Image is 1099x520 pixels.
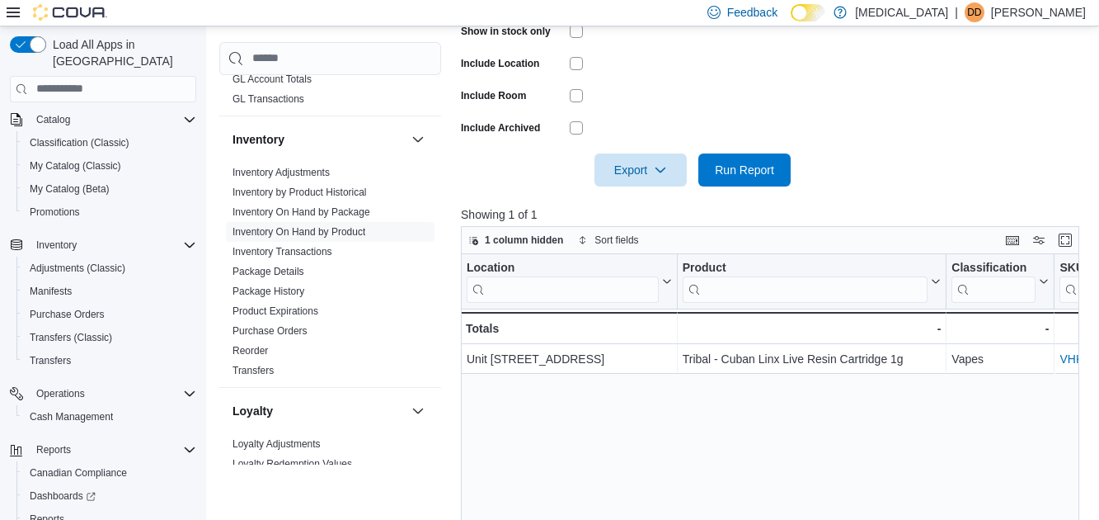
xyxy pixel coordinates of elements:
div: Product [683,260,928,276]
span: Cash Management [30,410,113,423]
div: Product [683,260,928,302]
span: Product Expirations [232,304,318,317]
button: Catalog [3,108,203,131]
span: Cash Management [23,407,196,427]
span: Loyalty Adjustments [232,437,321,450]
span: Adjustments (Classic) [23,258,196,278]
button: Inventory [232,130,405,147]
a: Purchase Orders [23,305,111,324]
div: Location [467,260,659,302]
a: Inventory Adjustments [232,166,330,177]
img: Cova [33,4,107,21]
span: Run Report [715,162,774,178]
a: Dashboards [23,486,102,506]
span: Transfers (Classic) [30,331,112,344]
button: Classification [951,260,1049,302]
span: Catalog [36,113,70,126]
div: - [683,319,942,338]
span: Inventory On Hand by Product [232,225,365,238]
a: Loyalty Redemption Values [232,457,352,469]
button: Display options [1029,230,1049,250]
a: Canadian Compliance [23,463,134,483]
span: Transfers (Classic) [23,328,196,347]
span: GL Transactions [232,92,304,105]
div: Loyalty [219,433,441,480]
span: My Catalog (Classic) [30,159,121,173]
a: Inventory On Hand by Package [232,206,370,217]
a: Loyalty Adjustments [232,437,321,449]
span: Feedback [727,4,777,21]
a: Dashboards [16,485,203,508]
span: Dashboards [23,486,196,506]
span: Package History [232,284,304,297]
span: Promotions [30,206,80,219]
a: Reorder [232,344,268,356]
a: Package Details [232,265,304,277]
button: Sort fields [571,230,645,250]
button: Adjustments (Classic) [16,257,203,280]
span: Inventory Adjustments [232,165,330,178]
input: Dark Mode [791,4,825,21]
span: Dashboards [30,489,96,503]
span: Dark Mode [791,21,791,22]
a: Package History [232,285,304,296]
span: Manifests [23,281,196,301]
p: | [955,2,958,22]
button: Classification (Classic) [16,131,203,154]
a: Transfers [23,351,77,371]
button: 1 column hidden [462,230,570,250]
p: [MEDICAL_DATA] [855,2,948,22]
label: Include Archived [461,121,540,135]
span: Transfers [23,351,196,371]
button: Manifests [16,280,203,303]
div: Totals [466,319,672,338]
span: My Catalog (Classic) [23,156,196,176]
a: Product Expirations [232,305,318,316]
button: Operations [3,382,203,405]
a: Adjustments (Classic) [23,258,132,278]
div: Inventory [219,162,441,386]
span: Classification (Classic) [23,133,196,153]
span: My Catalog (Beta) [23,179,196,199]
a: Transfers [232,364,274,376]
span: Operations [36,387,85,400]
h3: Inventory [232,130,284,147]
span: Load All Apps in [GEOGRAPHIC_DATA] [46,36,196,69]
button: Canadian Compliance [16,461,203,485]
span: Inventory On Hand by Package [232,205,370,218]
button: Catalog [30,110,77,130]
button: Inventory [30,235,83,255]
label: Include Location [461,57,539,70]
button: Enter fullscreen [1055,230,1075,250]
button: My Catalog (Beta) [16,177,203,201]
a: Manifests [23,281,78,301]
div: Classification [951,260,1036,276]
span: Canadian Compliance [23,463,196,483]
span: Classification (Classic) [30,136,129,149]
button: Cash Management [16,405,203,428]
button: Loyalty [232,402,405,418]
a: Promotions [23,202,87,222]
div: Unit [STREET_ADDRESS] [467,349,672,369]
span: Canadian Compliance [30,466,127,480]
span: Promotions [23,202,196,222]
div: Location [467,260,659,276]
span: Adjustments (Classic) [30,262,125,275]
span: Inventory [36,239,77,252]
span: Purchase Orders [23,305,196,324]
button: Transfers (Classic) [16,326,203,349]
button: Purchase Orders [16,303,203,326]
div: Diego de Azevedo [965,2,984,22]
a: Purchase Orders [232,324,308,336]
a: Cash Management [23,407,120,427]
button: Transfers [16,349,203,372]
span: Reports [36,443,71,456]
a: Inventory On Hand by Product [232,225,365,237]
a: GL Transactions [232,92,304,104]
button: Inventory [408,129,428,149]
span: Transfers [232,363,274,376]
a: Inventory Transactions [232,245,332,257]
span: Inventory [30,235,196,255]
span: Transfers [30,354,71,367]
span: Catalog [30,110,196,130]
